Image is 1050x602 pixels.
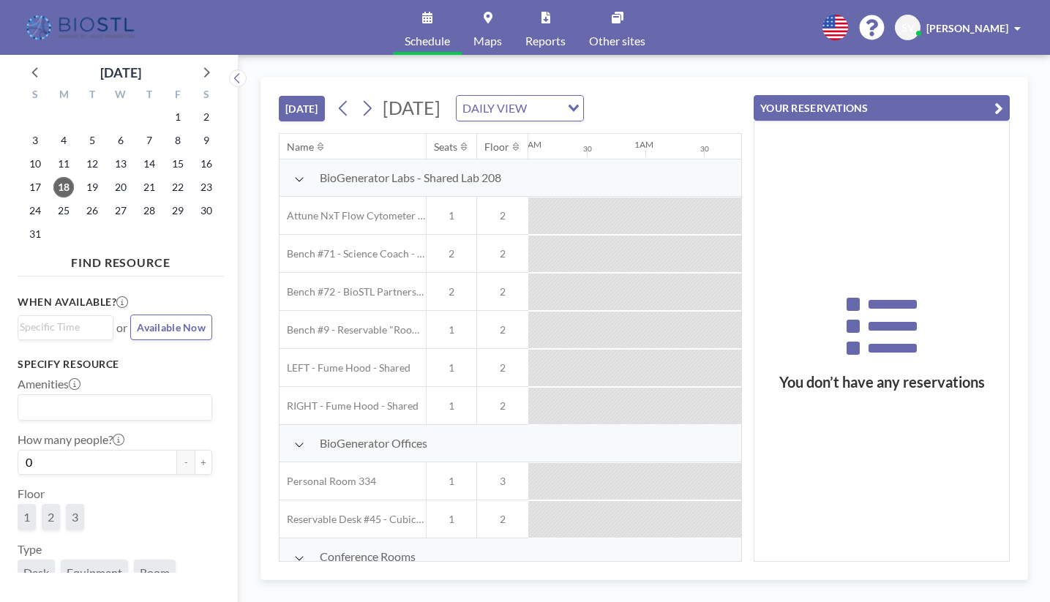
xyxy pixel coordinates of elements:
span: RIGHT - Fume Hood - Shared [280,399,419,413]
span: Schedule [405,35,450,47]
span: SV [901,21,915,34]
div: T [135,86,163,105]
span: Bench #9 - Reservable "RoomZilla" Bench [280,323,426,336]
button: [DATE] [279,96,325,121]
span: Saturday, August 2, 2025 [196,107,217,127]
span: 2 [48,510,54,524]
span: 2 [477,209,528,222]
div: M [50,86,78,105]
span: BioGenerator Offices [320,436,427,451]
span: Other sites [589,35,645,47]
span: 1 [427,209,476,222]
span: Tuesday, August 5, 2025 [82,130,102,151]
label: Type [18,542,42,557]
div: Name [287,140,314,154]
div: Search for option [457,96,583,121]
span: Tuesday, August 12, 2025 [82,154,102,174]
h3: You don’t have any reservations [754,373,1009,391]
img: organization-logo [23,13,140,42]
h4: FIND RESOURCE [18,249,224,270]
span: Thursday, August 14, 2025 [139,154,160,174]
span: 1 [427,399,476,413]
div: S [192,86,220,105]
input: Search for option [531,99,559,118]
span: Monday, August 18, 2025 [53,177,74,197]
span: Sunday, August 17, 2025 [25,177,45,197]
span: Available Now [137,321,206,334]
span: Personal Room 334 [280,475,376,488]
div: [DATE] [100,62,141,83]
span: Wednesday, August 27, 2025 [110,200,131,221]
span: 1 [427,513,476,526]
div: S [21,86,50,105]
div: 1AM [634,139,653,150]
input: Search for option [20,398,203,417]
span: 2 [477,399,528,413]
span: Equipment [67,565,122,580]
span: Reports [525,35,566,47]
span: Desk [23,565,49,580]
span: Sunday, August 3, 2025 [25,130,45,151]
span: Monday, August 4, 2025 [53,130,74,151]
span: Thursday, August 21, 2025 [139,177,160,197]
span: Friday, August 15, 2025 [168,154,188,174]
span: Saturday, August 16, 2025 [196,154,217,174]
span: or [116,320,127,335]
span: Wednesday, August 13, 2025 [110,154,131,174]
span: 1 [427,475,476,488]
label: Amenities [18,377,80,391]
span: 2 [427,247,476,260]
span: 1 [427,323,476,336]
div: Search for option [18,395,211,420]
span: Saturday, August 9, 2025 [196,130,217,151]
span: Thursday, August 28, 2025 [139,200,160,221]
span: Sunday, August 31, 2025 [25,224,45,244]
span: Conference Rooms [320,549,416,564]
span: Friday, August 8, 2025 [168,130,188,151]
span: 2 [477,323,528,336]
span: Bench #71 - Science Coach - BioSTL Bench [280,247,426,260]
label: How many people? [18,432,124,447]
span: Attune NxT Flow Cytometer - Bench #25 [280,209,426,222]
span: 2 [477,361,528,375]
span: Wednesday, August 6, 2025 [110,130,131,151]
button: + [195,450,212,475]
span: Sunday, August 24, 2025 [25,200,45,221]
button: YOUR RESERVATIONS [754,95,1010,121]
span: Monday, August 25, 2025 [53,200,74,221]
div: T [78,86,107,105]
span: DAILY VIEW [460,99,530,118]
div: F [163,86,192,105]
span: Saturday, August 23, 2025 [196,177,217,197]
button: - [177,450,195,475]
div: W [107,86,135,105]
span: 2 [477,513,528,526]
div: 30 [583,144,592,154]
span: Tuesday, August 26, 2025 [82,200,102,221]
label: Floor [18,486,45,501]
span: Monday, August 11, 2025 [53,154,74,174]
span: Room [140,565,170,580]
span: Friday, August 22, 2025 [168,177,188,197]
div: Search for option [18,316,113,338]
span: BioGenerator Labs - Shared Lab 208 [320,170,501,185]
span: 3 [72,510,78,524]
span: Wednesday, August 20, 2025 [110,177,131,197]
span: [DATE] [383,97,440,118]
div: 12AM [517,139,541,150]
span: Bench #72 - BioSTL Partnerships & Apprenticeships Bench [280,285,426,298]
div: Seats [434,140,457,154]
div: 30 [700,144,709,154]
input: Search for option [20,319,105,335]
span: Friday, August 1, 2025 [168,107,188,127]
span: Sunday, August 10, 2025 [25,154,45,174]
span: 2 [477,285,528,298]
button: Available Now [130,315,212,340]
span: Tuesday, August 19, 2025 [82,177,102,197]
span: Reservable Desk #45 - Cubicle Area (Office 206) [280,513,426,526]
span: 2 [477,247,528,260]
span: 1 [427,361,476,375]
h3: Specify resource [18,358,212,371]
div: Floor [484,140,509,154]
span: LEFT - Fume Hood - Shared [280,361,410,375]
